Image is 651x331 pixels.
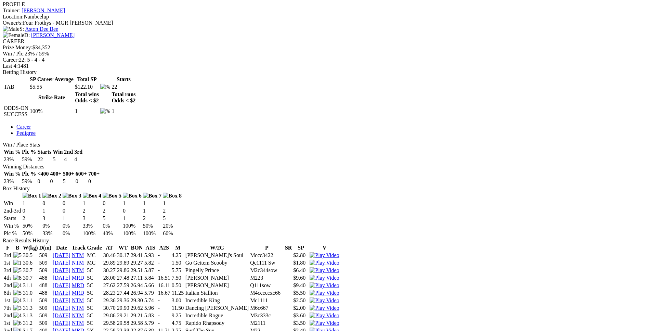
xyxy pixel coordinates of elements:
img: Play Video [310,297,339,304]
th: Starts [37,149,52,155]
td: 29.89 [103,259,116,266]
th: A1S [144,244,157,251]
th: SR [285,244,292,251]
img: 8 [13,275,22,281]
td: 8th [3,290,12,296]
td: 30.46 [103,252,116,259]
td: 1 [162,200,182,207]
td: 59% [22,178,36,185]
td: 100% [122,222,142,229]
td: 0 [75,178,87,185]
div: 22; 5 - 4 - 4 [3,57,648,63]
th: Date [52,244,71,251]
td: 5C [87,305,102,311]
span: Location: [3,14,24,20]
td: Win % [3,222,22,229]
td: 0 [62,207,82,214]
td: 1 [122,215,142,222]
a: [DATE] [53,267,70,273]
td: 29.36 [103,297,116,304]
td: 5.84 [144,275,157,281]
a: NTM [72,313,84,318]
td: 7th [3,305,12,311]
div: 23% / 59% [3,51,648,57]
th: A2S [158,244,171,251]
td: 0% [42,222,62,229]
td: 16.67 [158,290,171,296]
td: 5 [162,215,182,222]
a: [DATE] [53,282,70,288]
td: ODDS-ON SUCCESS [3,105,29,118]
td: $2.80 [293,252,309,259]
a: NTM [72,267,84,273]
td: 22 [37,156,52,163]
td: 2 [143,215,162,222]
td: 11.50 [171,305,184,311]
td: 509 [39,259,52,266]
td: 3rd [3,252,12,259]
a: [DATE] [53,313,70,318]
td: 29.41 [130,252,143,259]
span: Trainer: [3,8,20,13]
td: 1st [3,259,12,266]
div: Box History [3,186,648,192]
a: View replay [310,305,339,311]
td: 30.5 [23,252,38,259]
th: 400+ [50,170,62,177]
td: 5C [87,297,102,304]
img: Male [3,26,19,32]
td: 29.90 [117,305,130,311]
td: Plc % [3,230,22,237]
th: BON [130,244,143,251]
a: MRD [72,290,84,296]
td: Incredible King [185,297,249,304]
td: $2.50 [293,297,309,304]
td: 1 [62,215,82,222]
th: Win [52,149,63,155]
th: P [250,244,284,251]
td: 100% [29,105,74,118]
td: 31.0 [23,290,38,296]
td: 29.30 [130,297,143,304]
td: Dancing [PERSON_NAME] [185,305,249,311]
td: $9.40 [293,282,309,289]
th: B [13,244,22,251]
th: Win % [3,170,21,177]
img: 4 [13,297,22,304]
img: Play Video [310,282,339,289]
td: 1 [22,200,42,207]
img: 4 [13,282,22,289]
th: Total SP [75,76,99,83]
a: [DATE] [53,320,70,326]
td: 509 [39,305,52,311]
td: 22 [111,84,136,90]
td: 29.27 [130,259,143,266]
td: $5.50 [293,290,309,296]
td: 16.51 [158,275,171,281]
td: 0 [122,207,142,214]
td: 4th [3,275,12,281]
td: 3.00 [171,297,184,304]
th: SP [293,244,309,251]
td: 5.93 [144,252,157,259]
td: 1 [143,200,162,207]
a: View replay [310,260,339,266]
th: Strike Rate [29,91,74,104]
img: 5 [13,290,22,296]
th: 500+ [63,170,75,177]
td: - [158,305,171,311]
td: 30.7 [23,267,38,274]
td: 3 [82,215,102,222]
td: $5.55 [29,84,74,90]
span: Last 4: [3,63,18,69]
td: 60% [162,230,182,237]
img: Box 6 [123,193,142,199]
a: Pedigree [16,130,36,136]
td: 2nd [3,282,12,289]
td: M6c667 [250,305,284,311]
td: $1.80 [293,259,309,266]
img: Play Video [310,267,339,273]
img: 6 [13,320,22,326]
th: Total wins Odds < $2 [75,91,99,104]
a: NTM [72,252,84,258]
